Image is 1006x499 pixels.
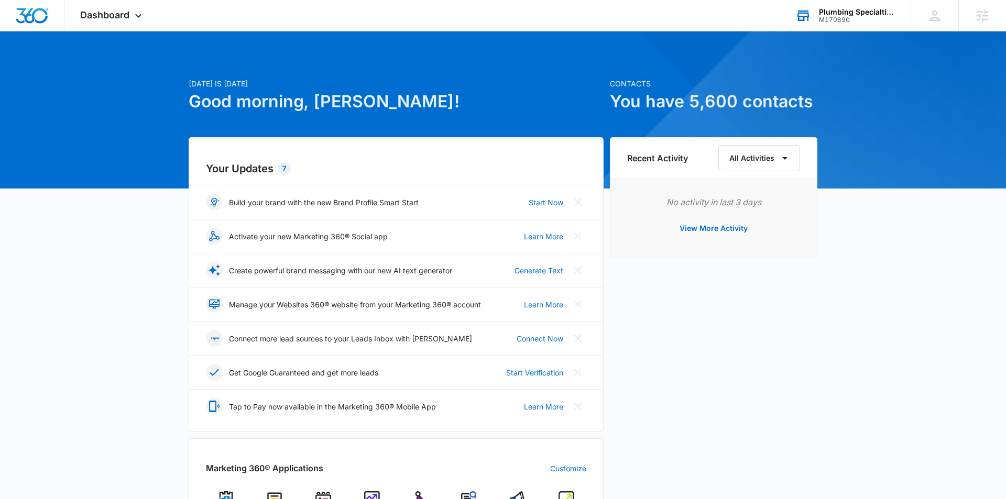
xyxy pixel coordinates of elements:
button: Close [570,194,586,210]
div: account id [819,16,895,24]
a: Start Now [529,197,563,208]
a: Connect Now [517,333,563,344]
button: All Activities [718,145,800,171]
h2: Marketing 360® Applications [206,462,323,474]
p: Tap to Pay now available in the Marketing 360® Mobile App [229,401,436,412]
a: Learn More [524,401,563,412]
p: Connect more lead sources to your Leads Inbox with [PERSON_NAME] [229,333,472,344]
button: Close [570,398,586,415]
p: Build your brand with the new Brand Profile Smart Start [229,197,419,208]
div: account name [819,8,895,16]
button: Close [570,228,586,245]
h1: Good morning, [PERSON_NAME]! [189,89,604,114]
p: No activity in last 3 days [627,196,800,208]
a: Customize [550,463,586,474]
p: Manage your Websites 360® website from your Marketing 360® account [229,299,481,310]
p: Create powerful brand messaging with our new AI text generator [229,265,452,276]
button: Close [570,364,586,381]
button: Close [570,330,586,347]
h6: Recent Activity [627,152,688,164]
a: Learn More [524,299,563,310]
h1: You have 5,600 contacts [610,89,817,114]
button: Close [570,262,586,279]
span: Dashboard [80,9,129,20]
p: Activate your new Marketing 360® Social app [229,231,388,242]
h2: Your Updates [206,161,586,176]
button: View More Activity [669,216,758,241]
a: Generate Text [515,265,563,276]
button: Close [570,296,586,313]
a: Learn More [524,231,563,242]
p: Get Google Guaranteed and get more leads [229,367,378,378]
div: 7 [278,162,291,175]
p: [DATE] is [DATE] [189,78,604,89]
a: Start Verification [506,367,563,378]
p: Contacts [610,78,817,89]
